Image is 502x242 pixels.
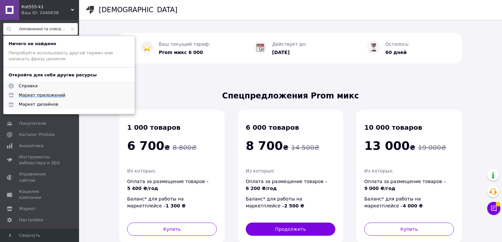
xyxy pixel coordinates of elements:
div: Ваш ID: 2440638 [21,10,79,16]
span: Кot555-k1 [21,4,71,10]
span: [DATE] [272,50,290,55]
div: Откройте для себя другие ресурсы [4,72,102,78]
span: Инструменты вебмастера и SEO [19,154,61,166]
div: Попробуйте использовать другой термин или написать фразу целиком [4,36,135,62]
span: Кошелек компании [19,189,61,201]
span: 5 400 ₴/год [127,186,158,191]
span: ₴ [246,144,289,151]
span: Оплата за размещение товаров – [364,179,446,191]
div: Маркет приложений [14,91,70,100]
span: Prom микс 6 000 [159,50,203,55]
span: 6 000 товаров [246,123,299,131]
span: Баланс* для работы на маркетплейсе – [127,196,186,208]
span: 10 000 товаров [364,123,422,131]
span: Управление сайтом [19,171,61,183]
span: Баланс* для работы на маркетплейсе – [364,196,423,208]
div: Ничего не найдено [9,41,130,47]
input: Поиск [3,23,78,35]
span: Действует до: [272,41,307,47]
span: Из которых: [246,168,275,174]
span: Осталось: [385,41,410,47]
a: Маркет дизайнов [4,100,63,109]
button: Купить [127,223,217,236]
span: 2 500 ₴ [284,203,304,208]
span: 8 800 ₴ [173,144,197,151]
span: 1 300 ₴ [166,203,186,208]
span: Маркет [19,206,36,212]
span: 4 000 ₴ [403,203,423,208]
span: 14 500 ₴ [291,144,319,151]
span: 1 000 товаров [127,123,181,131]
span: 9 000 ₴/год [364,186,395,191]
span: Спецпредложения Prom микc [119,90,462,101]
span: 60 дней [385,50,407,55]
img: :calendar: [256,43,264,51]
button: Чат с покупателем [487,202,500,215]
a: Маркет приложений [4,91,70,100]
span: ₴ [364,144,415,151]
button: Продолжить [246,223,335,236]
span: 19 000 ₴ [418,144,446,151]
a: Справка [4,81,42,91]
span: 6 200 ₴/год [246,186,277,191]
h1: [DEMOGRAPHIC_DATA] [99,6,178,14]
span: Каталог ProSale [19,132,55,138]
span: Из которых: [127,168,156,174]
span: Аналитика [19,143,43,149]
span: Покупатели [19,121,46,126]
span: Оплата за размещение товаров – [127,179,209,191]
span: ₴ [127,144,170,151]
span: 13 000 [364,139,410,152]
span: Ваш текущий тариф: [159,41,210,47]
div: Справка [14,81,42,91]
img: :hourglass_flowing_sand: [370,43,377,51]
span: Баланс* для работы на маркетплейсе – [246,196,304,208]
span: 8 700 [246,139,283,152]
button: Купить [364,223,454,236]
div: Маркет дизайнов [14,100,63,109]
span: Настройки [19,217,43,223]
img: :star: [143,43,151,51]
span: Из которых: [364,168,394,174]
span: Оплата за размещение товаров – [246,179,327,191]
span: 6 700 [127,139,164,152]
